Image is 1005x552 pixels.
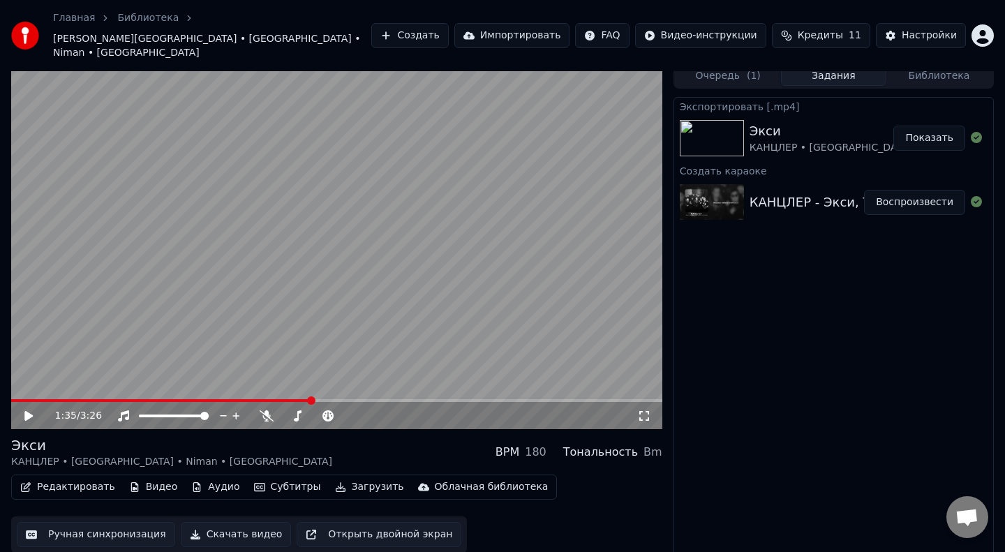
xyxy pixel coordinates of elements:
[876,23,966,48] button: Настройки
[15,477,121,497] button: Редактировать
[80,409,102,423] span: 3:26
[575,23,629,48] button: FAQ
[55,409,89,423] div: /
[435,480,549,494] div: Облачная библиотека
[676,66,781,86] button: Очередь
[864,190,965,215] button: Воспроизвести
[893,126,965,151] button: Показать
[11,22,39,50] img: youka
[55,409,77,423] span: 1:35
[849,29,861,43] span: 11
[772,23,870,48] button: Кредиты11
[17,522,175,547] button: Ручная синхронизация
[329,477,410,497] button: Загрузить
[11,435,332,455] div: Экси
[53,11,371,60] nav: breadcrumb
[525,444,546,461] div: 180
[117,11,179,25] a: Библиотека
[454,23,570,48] button: Импортировать
[181,522,292,547] button: Скачать видео
[496,444,519,461] div: BPM
[248,477,327,497] button: Субтитры
[297,522,461,547] button: Открыть двойной экран
[902,29,957,43] div: Настройки
[563,444,638,461] div: Тональность
[674,162,993,179] div: Создать караоке
[11,455,332,469] div: КАНЦЛЕР • [GEOGRAPHIC_DATA] • Niman • [GEOGRAPHIC_DATA]
[53,32,371,60] span: [PERSON_NAME][GEOGRAPHIC_DATA] • [GEOGRAPHIC_DATA] • Niman • [GEOGRAPHIC_DATA]
[635,23,766,48] button: Видео-инструкции
[674,98,993,114] div: Экспортировать [.mp4]
[747,69,761,83] span: ( 1 )
[798,29,843,43] span: Кредиты
[946,496,988,538] div: Открытый чат
[124,477,184,497] button: Видео
[643,444,662,461] div: Bm
[781,66,886,86] button: Задания
[53,11,95,25] a: Главная
[186,477,245,497] button: Аудио
[371,23,448,48] button: Создать
[886,66,992,86] button: Библиотека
